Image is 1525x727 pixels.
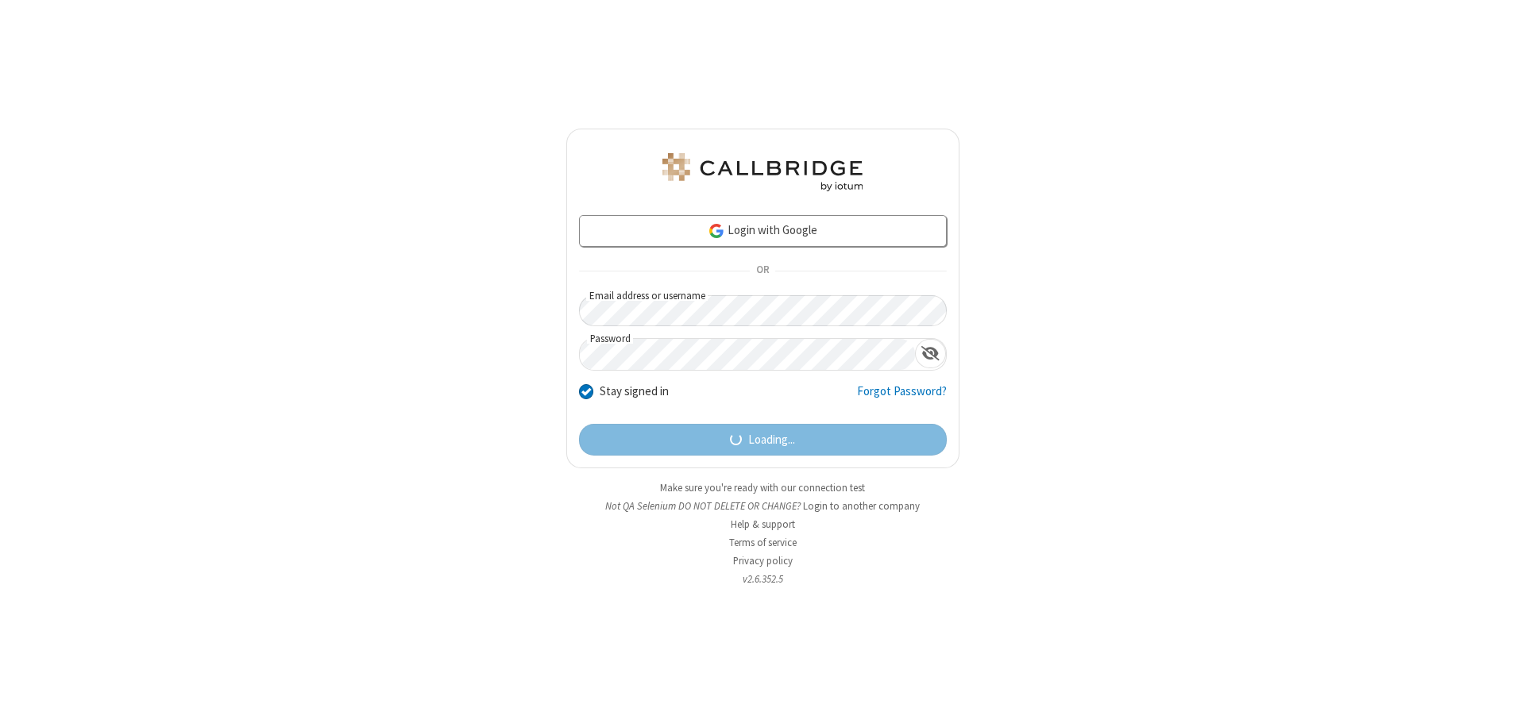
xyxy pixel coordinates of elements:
a: Forgot Password? [857,383,947,413]
div: Show password [915,339,946,368]
span: OR [750,260,775,283]
input: Password [580,339,915,370]
button: Login to another company [803,498,920,514]
a: Terms of service [729,536,797,549]
span: Loading... [748,431,795,449]
img: google-icon.png [708,222,725,240]
a: Login with Google [579,215,947,247]
img: QA Selenium DO NOT DELETE OR CHANGE [659,153,866,191]
label: Stay signed in [600,383,669,401]
input: Email address or username [579,295,947,326]
button: Loading... [579,424,947,456]
li: Not QA Selenium DO NOT DELETE OR CHANGE? [566,498,959,514]
a: Privacy policy [733,554,793,567]
a: Make sure you're ready with our connection test [660,481,865,494]
li: v2.6.352.5 [566,571,959,587]
a: Help & support [731,517,795,531]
